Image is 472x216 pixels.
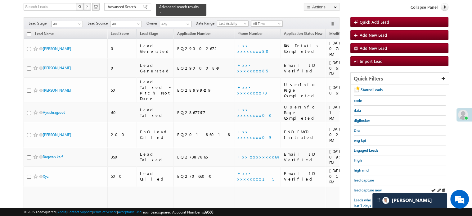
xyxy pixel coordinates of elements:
[111,132,134,137] div: 200
[217,21,247,26] span: Last Activity
[108,4,138,10] span: Advanced Search
[376,197,381,202] img: carter-drag
[354,138,366,143] span: eng kpi
[326,30,359,38] a: Modified On (sorted descending)
[360,32,387,38] span: Add New Lead
[237,154,277,159] a: +xx-xxxxxxxx64
[237,107,271,118] a: +xx-xxxxxxxx03
[137,30,161,38] a: Lead Stage
[177,46,231,51] div: EQ29002672
[111,110,134,115] div: 450
[411,4,438,10] span: Collapse Panel
[354,168,369,172] span: high mid
[43,110,65,115] a: Ayushrajpoot
[159,4,199,9] span: Advanced search results
[110,21,142,27] a: All
[43,154,63,159] a: Bagwan kaif
[177,110,231,115] div: EQ28677477
[329,31,350,36] span: Modified On
[140,171,171,182] div: Lead Called
[382,197,389,204] img: Carter
[177,154,231,160] div: EQ27387865
[111,154,134,160] div: 350
[110,21,140,27] span: All
[372,193,447,208] div: carter-dragCarter[PERSON_NAME]
[351,73,449,85] div: Quick Filters
[361,87,383,92] span: Starred Leads
[304,3,339,11] button: Actions
[237,171,274,182] a: +xx-xxxxxxxx15
[251,21,281,26] span: All Time
[392,197,432,203] span: Carter
[111,87,134,93] div: 50
[111,46,134,51] div: 0
[284,43,323,54] div: PAN Details Completed
[32,33,104,41] div: Chat with us now
[140,107,171,118] div: Lead Talked
[140,129,171,140] div: FnO Lead Called
[118,210,142,214] a: Acceptable Use
[93,210,117,214] a: Terms of Service
[204,210,213,214] span: 39660
[360,19,389,25] span: Quick Add Lead
[140,62,171,74] div: Lead Generated
[217,21,249,27] a: Last Activity
[160,21,191,27] input: Type to Search
[360,58,383,64] span: Import Lead
[140,43,171,54] div: Lead Generated
[354,118,370,123] span: digilocker
[29,21,51,26] span: Lead Stage
[354,128,360,133] span: Dra
[146,21,160,26] span: Owner
[43,174,48,179] a: Xyz
[177,173,231,179] div: EQ27066040
[329,126,360,143] div: [DATE] 02:21 PM
[84,169,113,177] em: Start Chat
[177,87,231,93] div: EQ28999429
[196,21,217,26] span: Date Range
[329,60,360,76] div: [DATE] 06:50 PM
[281,30,326,38] a: Application Status New
[43,66,71,70] a: [PERSON_NAME]
[111,65,134,71] div: 0
[237,43,272,54] a: +xx-xxxxxxxx80
[27,32,31,36] input: Check all records
[174,30,214,38] a: Application Number
[237,129,272,140] a: +xx-xxxxxxxx09
[329,85,360,96] div: [DATE] 06:25 PM
[284,82,323,99] div: UserInfo Page Completed
[284,171,323,182] div: Email ID Verified
[52,21,81,27] span: All
[284,104,323,121] div: UserInfo Page Completed
[111,31,129,36] span: Lead Score
[237,31,263,36] span: Phone Number
[329,149,360,165] div: [DATE] 09:17 PM
[78,5,81,8] img: Search
[329,40,360,57] div: [DATE] 07:23 PM
[88,21,110,26] span: Lead Source
[11,33,26,41] img: d_60004797649_company_0_60004797649
[108,30,132,38] a: Lead Score
[57,210,66,214] a: About
[51,21,83,27] a: All
[32,30,57,39] a: Lead Name
[354,98,362,103] span: code
[43,88,71,93] a: [PERSON_NAME]
[329,104,360,121] div: [DATE] 11:55 PM
[354,148,378,153] span: Engaged Leads
[67,210,92,214] a: Contact Support
[354,108,361,113] span: data
[354,198,406,208] span: Leads who visited website in the last 7 days
[111,173,134,179] div: 500
[43,46,71,51] a: [PERSON_NAME]
[24,209,213,215] span: © 2025 LeadSquared | | | | |
[354,178,374,182] span: lead capture
[284,151,323,163] div: Email ID Verified
[177,31,210,36] span: Application Number
[354,188,382,192] span: lead capture new
[140,79,171,101] div: Lead Talked - Pitch Not Done
[354,158,362,163] span: High
[183,21,191,27] a: Show All Items
[142,210,213,214] span: Your Leadsquared Account Number is
[177,65,231,71] div: EQ29000840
